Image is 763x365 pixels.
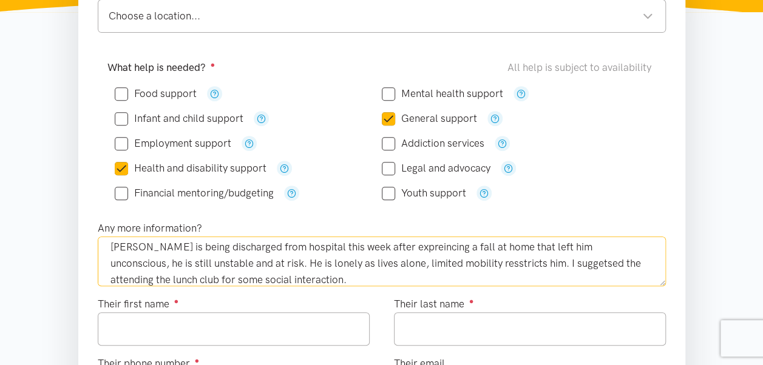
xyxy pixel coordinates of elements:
[382,188,466,198] label: Youth support
[382,113,477,124] label: General support
[469,296,474,306] sup: ●
[382,138,484,149] label: Addiction services
[98,296,179,312] label: Their first name
[115,163,266,173] label: Health and disability support
[115,138,231,149] label: Employment support
[107,59,215,76] label: What help is needed?
[174,296,179,306] sup: ●
[394,296,474,312] label: Their last name
[98,220,202,236] label: Any more information?
[382,163,490,173] label: Legal and advocacy
[195,356,200,365] sup: ●
[115,89,197,99] label: Food support
[382,89,503,99] label: Mental health support
[115,188,274,198] label: Financial mentoring/budgeting
[211,60,215,69] sup: ●
[507,59,656,76] div: All help is subject to availability
[109,8,653,24] div: Choose a location...
[115,113,243,124] label: Infant and child support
